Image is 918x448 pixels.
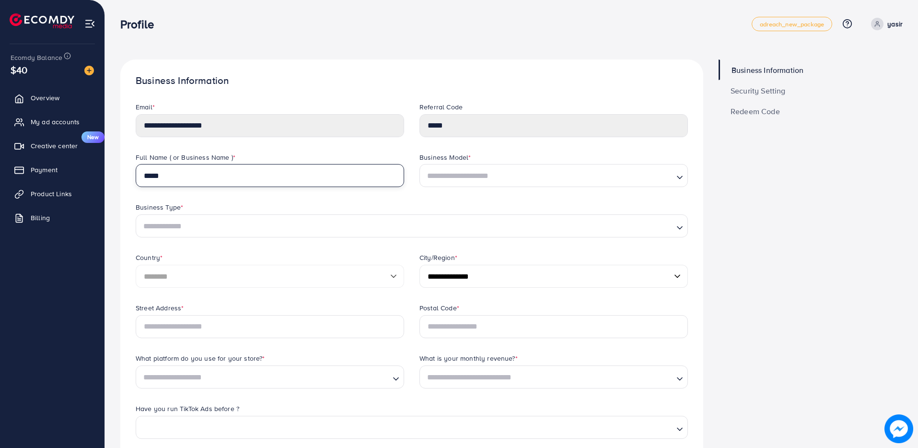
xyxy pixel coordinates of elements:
[11,63,27,77] span: $40
[136,253,163,262] label: Country
[31,93,59,103] span: Overview
[136,354,265,363] label: What platform do you use for your store?
[31,213,50,223] span: Billing
[136,404,239,413] label: Have you run TikTok Ads before ?
[419,253,457,262] label: City/Region
[7,160,97,179] a: Payment
[419,102,463,112] label: Referral Code
[7,136,97,155] a: Creative centerNew
[120,17,162,31] h3: Profile
[31,141,78,151] span: Creative center
[31,117,80,127] span: My ad accounts
[731,107,780,115] span: Redeem Code
[887,18,903,30] p: yasir
[136,365,404,389] div: Search for option
[7,88,97,107] a: Overview
[31,165,58,175] span: Payment
[424,370,673,385] input: Search for option
[136,102,155,112] label: Email
[31,189,72,199] span: Product Links
[81,131,105,143] span: New
[419,164,688,187] div: Search for option
[136,75,688,87] h1: Business Information
[10,13,74,28] img: logo
[7,208,97,227] a: Billing
[136,416,688,439] div: Search for option
[419,365,688,389] div: Search for option
[140,219,673,234] input: Search for option
[136,214,688,237] div: Search for option
[760,21,824,27] span: adreach_new_package
[424,169,673,184] input: Search for option
[7,112,97,131] a: My ad accounts
[752,17,832,31] a: adreach_new_package
[7,184,97,203] a: Product Links
[11,53,62,62] span: Ecomdy Balance
[146,421,673,436] input: Search for option
[84,66,94,75] img: image
[136,303,184,313] label: Street Address
[419,153,471,162] label: Business Model
[867,18,903,30] a: yasir
[732,66,803,74] span: Business Information
[419,354,518,363] label: What is your monthly revenue?
[84,18,95,29] img: menu
[419,303,459,313] label: Postal Code
[731,87,786,94] span: Security Setting
[136,153,235,162] label: Full Name ( or Business Name )
[884,414,913,443] img: image
[136,202,183,212] label: Business Type
[140,370,389,385] input: Search for option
